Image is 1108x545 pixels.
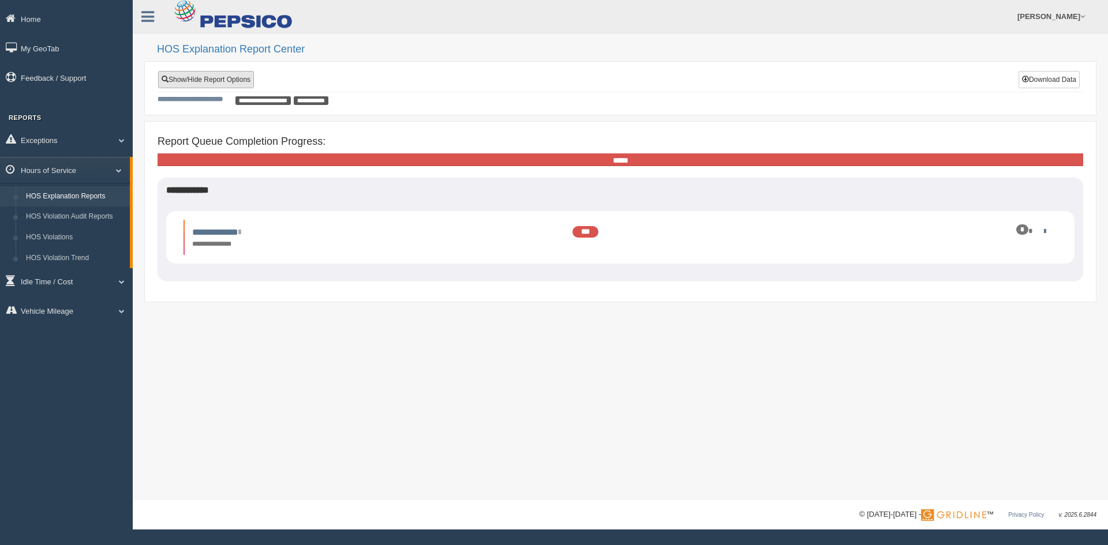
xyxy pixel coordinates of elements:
[1019,71,1080,88] button: Download Data
[158,136,1083,148] h4: Report Queue Completion Progress:
[859,509,1096,521] div: © [DATE]-[DATE] - ™
[921,509,986,521] img: Gridline
[21,248,130,269] a: HOS Violation Trend
[158,71,254,88] a: Show/Hide Report Options
[21,206,130,227] a: HOS Violation Audit Reports
[157,44,1096,55] h2: HOS Explanation Report Center
[1059,512,1096,518] span: v. 2025.6.2844
[184,220,1057,255] li: Expand
[21,227,130,248] a: HOS Violations
[1008,512,1044,518] a: Privacy Policy
[21,186,130,207] a: HOS Explanation Reports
